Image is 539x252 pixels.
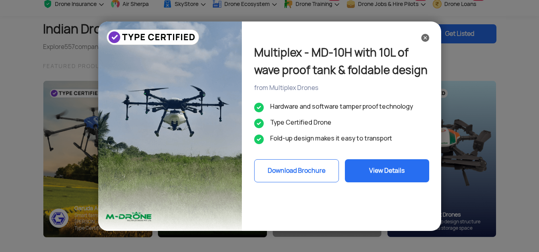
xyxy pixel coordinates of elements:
img: bg_multiplexpopup_sky.png [98,21,242,231]
div: from Multiplex Drones [254,84,429,92]
img: ic_close_black.svg [421,34,429,42]
button: Download Brochure [254,159,339,182]
li: Hardware and software tamper proof technology [254,102,429,111]
button: View Details [345,159,429,182]
li: Fold-up design makes it easy to transport [254,134,429,143]
div: Multiplex - MD-10H with 10L of wave proof tank & foldable design [254,44,429,79]
li: Type Certified Drone [254,118,429,127]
